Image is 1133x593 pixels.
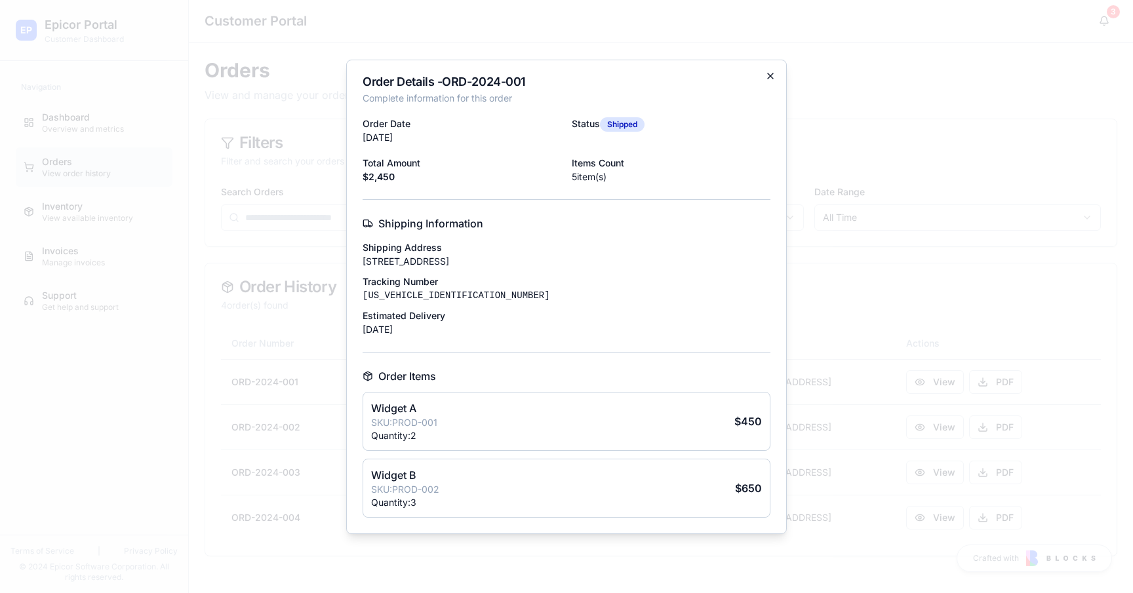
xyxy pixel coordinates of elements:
[363,170,561,183] p: $ 2,450
[734,413,762,429] p: $ 450
[371,400,437,416] p: Widget A
[363,242,442,253] label: Shipping Address
[371,429,437,442] p: Quantity: 2
[572,170,770,183] p: 5 item(s)
[363,368,770,384] h4: Order Items
[371,496,439,509] p: Quantity: 3
[363,76,770,88] h2: Order Details - ORD-2024-001
[363,276,438,287] label: Tracking Number
[363,255,770,268] p: [STREET_ADDRESS]
[371,467,439,483] p: Widget B
[363,118,410,129] label: Order Date
[600,117,645,132] div: Shipped
[363,216,770,231] h4: Shipping Information
[363,310,445,321] label: Estimated Delivery
[363,92,770,105] p: Complete information for this order
[363,289,770,302] p: [US_VEHICLE_IDENTIFICATION_NUMBER]
[572,157,624,168] label: Items Count
[371,483,439,496] p: SKU: PROD-002
[363,131,561,144] p: [DATE]
[371,416,437,429] p: SKU: PROD-001
[572,118,600,129] label: Status
[363,323,770,336] p: [DATE]
[363,157,420,168] label: Total Amount
[735,480,762,496] p: $ 650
